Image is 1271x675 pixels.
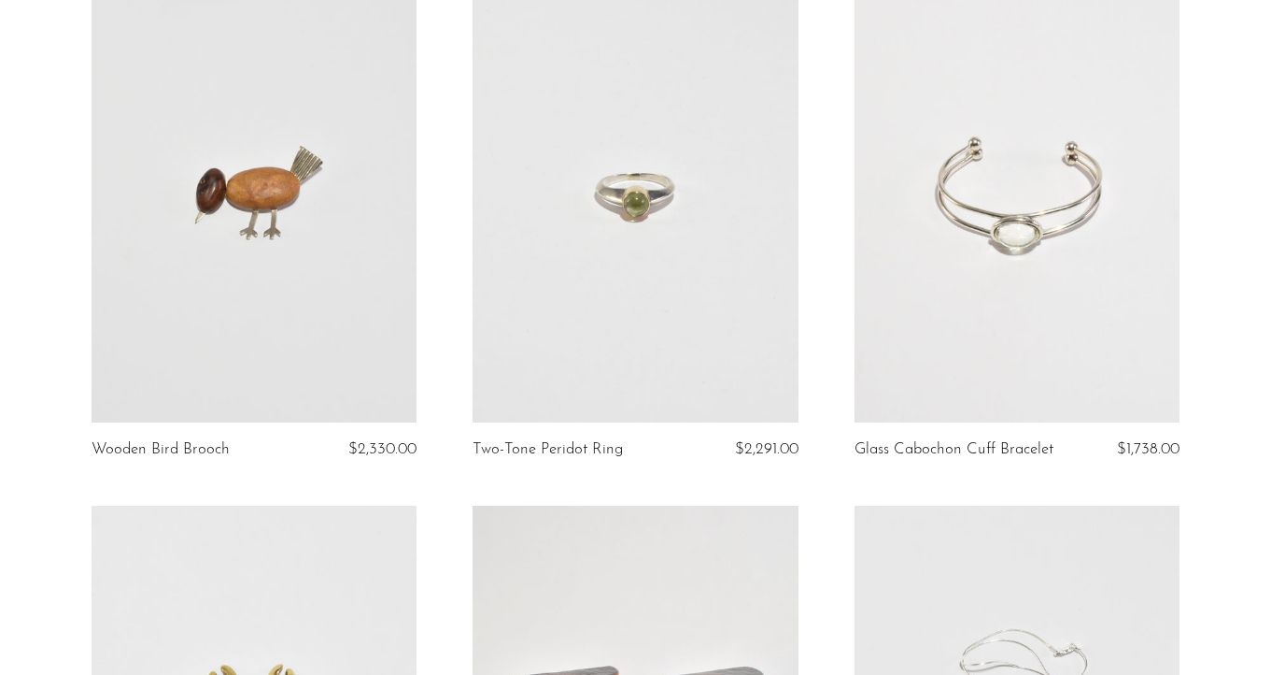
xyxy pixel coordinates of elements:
a: Two-Tone Peridot Ring [473,441,623,458]
span: $2,330.00 [348,441,417,457]
a: Glass Cabochon Cuff Bracelet [854,441,1053,458]
span: $1,738.00 [1117,441,1179,457]
a: Wooden Bird Brooch [92,441,230,458]
span: $2,291.00 [735,441,798,457]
